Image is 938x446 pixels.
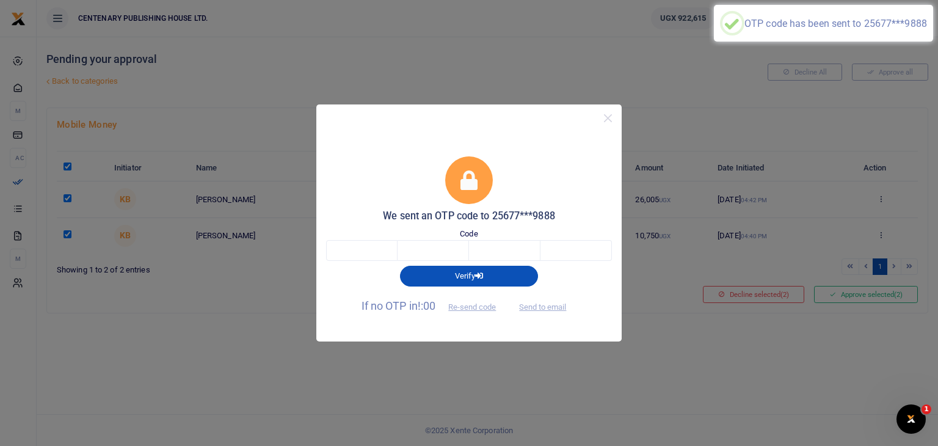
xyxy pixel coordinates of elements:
button: Verify [400,266,538,287]
span: If no OTP in [362,299,507,312]
span: 1 [922,404,931,414]
h5: We sent an OTP code to 25677***9888 [326,210,612,222]
div: OTP code has been sent to 25677***9888 [744,18,927,29]
button: Close [599,109,617,127]
label: Code [460,228,478,240]
iframe: Intercom live chat [896,404,926,434]
span: !:00 [418,299,435,312]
